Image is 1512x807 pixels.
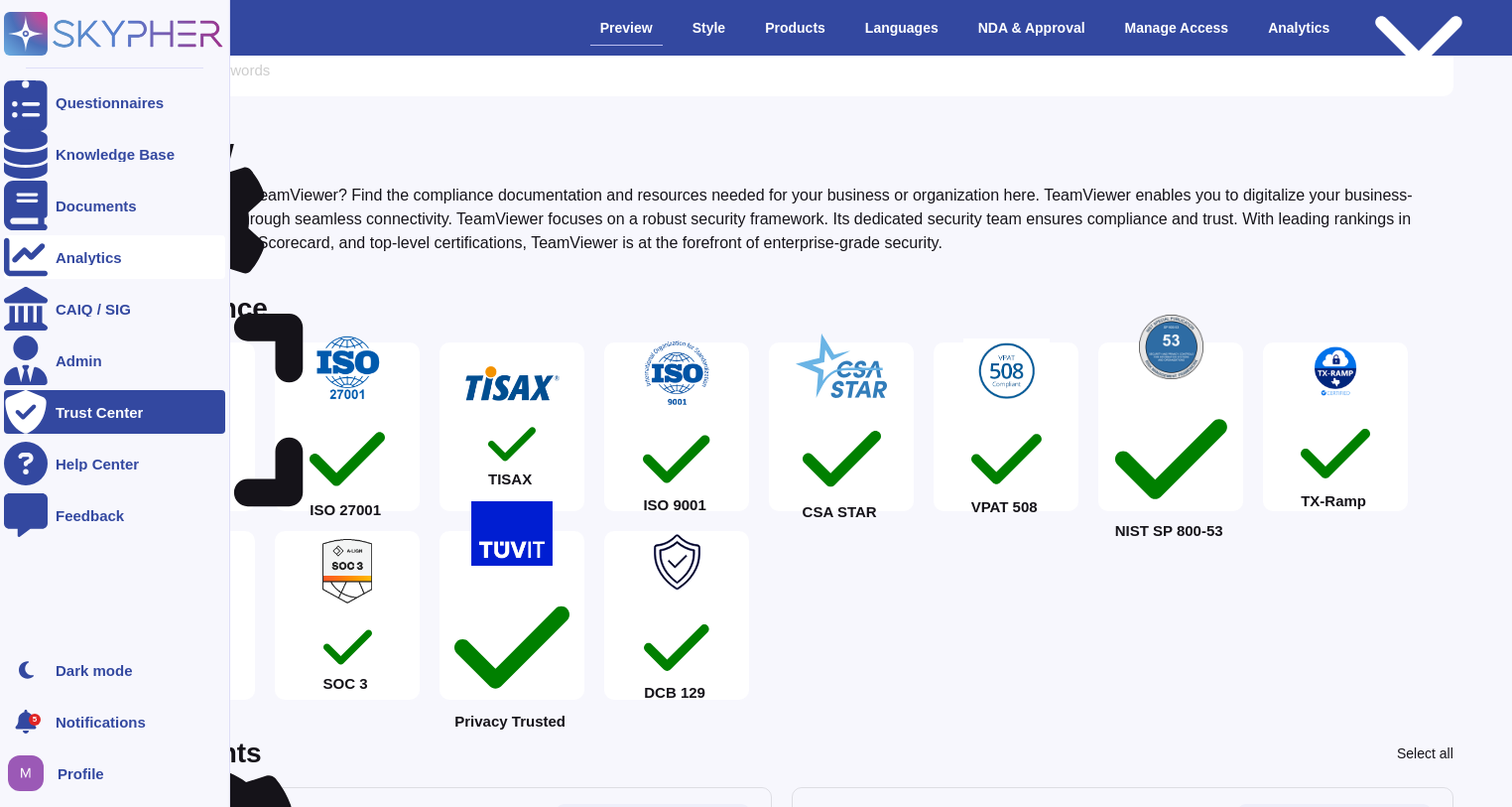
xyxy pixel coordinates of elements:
[683,11,735,45] div: Style
[110,295,268,323] div: Compliance
[56,95,164,110] div: Questionnaires
[56,715,146,730] span: Notifications
[8,755,44,791] img: user
[4,751,58,795] button: user
[471,501,554,566] img: check
[855,11,948,45] div: Languages
[124,54,1440,88] input: Search by keywords
[4,184,225,227] a: Documents
[645,340,709,405] img: check
[56,250,122,265] div: Analytics
[4,390,225,434] a: Trust Center
[56,508,124,523] div: Feedback
[1258,11,1339,45] div: Analytics
[58,766,104,781] span: Profile
[4,338,225,382] a: Admin
[644,610,709,700] div: DCB 129
[590,11,663,46] div: Preview
[963,338,1050,403] img: check
[110,136,234,164] div: Overview
[56,199,137,213] div: Documents
[796,334,887,398] img: check
[322,539,372,604] img: check
[971,419,1042,514] div: VPAT 508
[1115,11,1239,45] div: Manage Access
[1115,395,1227,538] div: NIST SP 800-53
[1397,746,1453,760] div: Select all
[310,416,385,517] div: ISO 27001
[4,132,225,176] a: Knowledge Base
[1139,315,1203,379] img: check
[56,663,133,678] div: Dark mode
[1301,414,1370,508] div: TX-Ramp
[323,619,372,690] div: SOC 3
[643,421,710,512] div: ISO 9001
[314,336,382,400] img: check
[4,80,225,124] a: Questionnaires
[1288,344,1383,398] img: check
[4,235,225,279] a: Analytics
[4,287,225,331] a: CAIQ / SIG
[56,147,175,162] div: Knowledge Base
[464,366,560,401] img: check
[56,353,102,368] div: Admin
[803,414,881,518] div: CSA STAR
[968,11,1095,45] div: NDA & Approval
[110,184,1453,255] div: Getting started with TeamViewer? Find the compliance documentation and resources needed for your ...
[454,582,569,728] div: Privacy Trusted
[110,740,261,767] div: Documents
[755,11,835,45] div: Products
[29,714,41,726] div: 5
[4,442,225,485] a: Help Center
[488,417,536,486] div: TISAX
[645,530,709,595] img: check
[56,457,139,471] div: Help Center
[56,302,131,317] div: CAIQ / SIG
[56,405,143,420] div: Trust Center
[4,493,225,537] a: Feedback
